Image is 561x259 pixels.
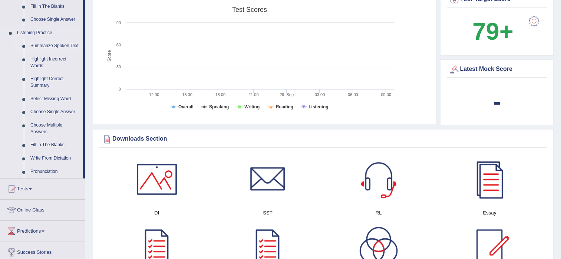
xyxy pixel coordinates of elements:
text: 90 [116,20,121,25]
h4: RL [327,209,430,217]
tspan: Score [107,50,112,62]
a: Predictions [0,221,85,239]
text: 09:00 [381,92,391,97]
a: Select Missing Word [27,92,83,106]
text: 18:00 [215,92,226,97]
text: 03:00 [315,92,325,97]
tspan: Writing [244,104,260,109]
tspan: Listening [308,104,328,109]
a: Highlight Incorrect Words [27,53,83,72]
a: Pronunciation [27,165,83,178]
a: Summarize Spoken Text [27,39,83,53]
text: 0 [119,87,121,91]
text: 30 [116,65,121,69]
b: 79+ [472,18,513,45]
a: Highlight Correct Summary [27,72,83,92]
text: 12:00 [149,92,159,97]
div: Latest Mock Score [449,64,545,75]
text: 06:00 [348,92,358,97]
text: 15:00 [182,92,192,97]
h4: DI [105,209,208,217]
b: - [493,88,501,115]
a: Online Class [0,200,85,218]
tspan: Test scores [232,6,267,13]
a: Choose Single Answer [27,13,83,26]
tspan: Overall [178,104,194,109]
tspan: Reading [276,104,293,109]
tspan: Speaking [209,104,229,109]
h4: SST [216,209,319,217]
div: Downloads Section [101,134,545,145]
a: Choose Multiple Answers [27,119,83,138]
a: Choose Single Answer [27,105,83,119]
a: Tests [0,178,85,197]
text: 60 [116,43,121,47]
tspan: 29. Sep [280,92,294,97]
a: Write From Dictation [27,152,83,165]
text: 21:00 [248,92,259,97]
a: Listening Practice [14,26,83,40]
a: Fill In The Blanks [27,138,83,152]
h4: Essay [438,209,541,217]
